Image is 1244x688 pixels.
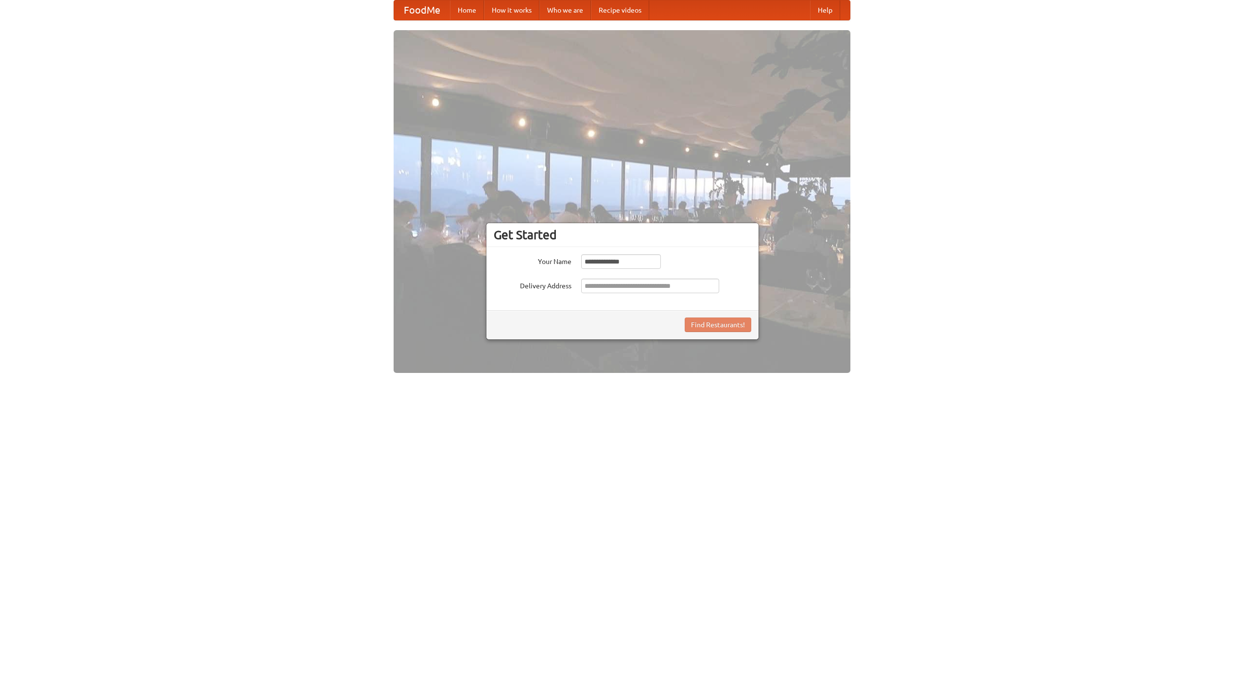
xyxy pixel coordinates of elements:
button: Find Restaurants! [685,318,751,332]
h3: Get Started [494,228,751,242]
a: Help [810,0,840,20]
label: Your Name [494,254,571,266]
a: How it works [484,0,539,20]
a: Home [450,0,484,20]
a: Who we are [539,0,591,20]
a: FoodMe [394,0,450,20]
a: Recipe videos [591,0,649,20]
label: Delivery Address [494,279,571,291]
